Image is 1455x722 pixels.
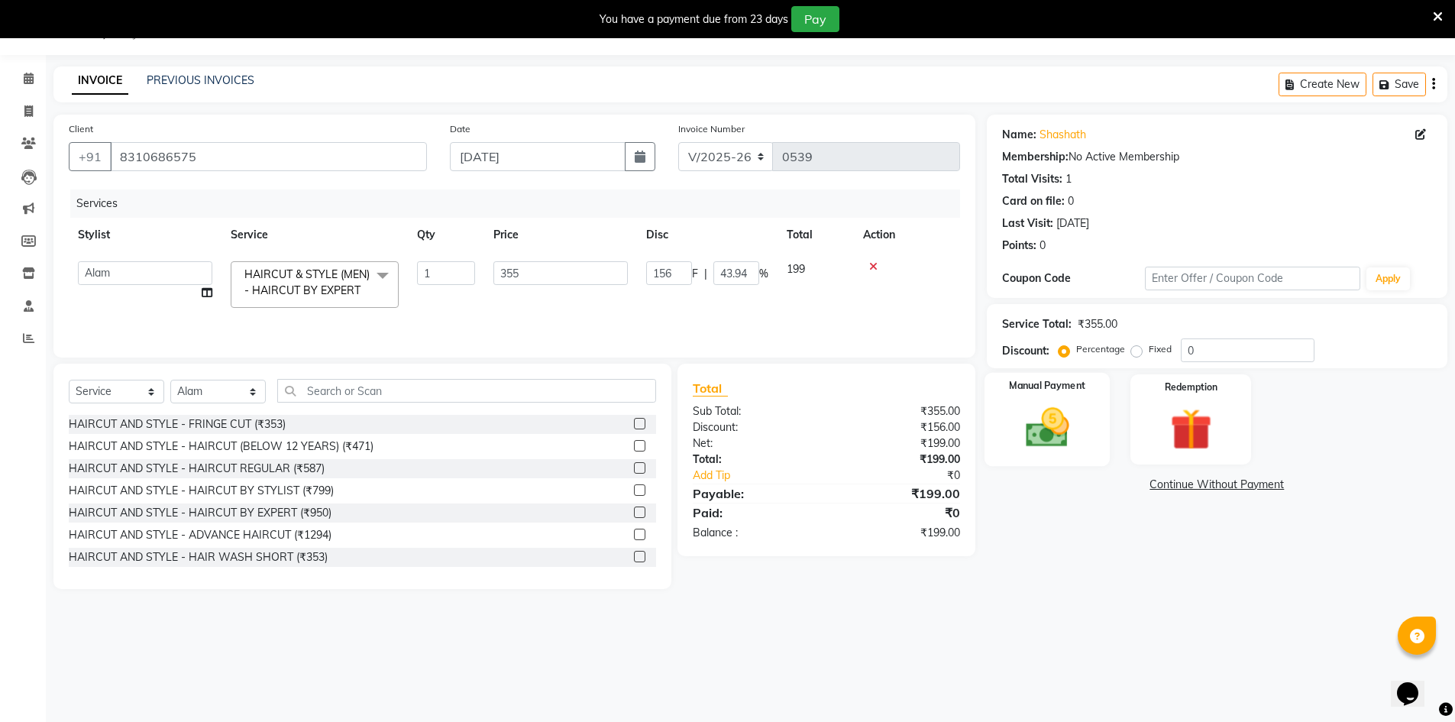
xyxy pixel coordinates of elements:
div: ₹355.00 [826,403,972,419]
div: HAIRCUT AND STYLE - FRINGE CUT (₹353) [69,416,286,432]
div: ₹199.00 [826,435,972,452]
span: | [704,266,707,282]
div: Services [70,189,972,218]
input: Enter Offer / Coupon Code [1145,267,1360,290]
div: 0 [1068,193,1074,209]
div: Sub Total: [681,403,826,419]
img: _cash.svg [1012,403,1082,452]
div: 1 [1065,171,1072,187]
label: Invoice Number [678,122,745,136]
div: Discount: [681,419,826,435]
th: Total [778,218,854,252]
div: Membership: [1002,149,1069,165]
iframe: chat widget [1391,661,1440,707]
a: Add Tip [681,468,850,484]
a: x [361,283,367,297]
button: +91 [69,142,112,171]
span: HAIRCUT & STYLE (MEN) - HAIRCUT BY EXPERT [244,267,370,297]
th: Action [854,218,960,252]
div: ₹199.00 [826,484,972,503]
th: Disc [637,218,778,252]
div: Total Visits: [1002,171,1062,187]
div: ₹199.00 [826,452,972,468]
div: Paid: [681,503,826,522]
span: 199 [787,262,805,276]
div: ₹0 [826,503,972,522]
div: ₹355.00 [1078,316,1117,332]
div: [DATE] [1056,215,1089,231]
img: _gift.svg [1157,403,1225,455]
th: Stylist [69,218,221,252]
label: Client [69,122,93,136]
div: Coupon Code [1002,270,1146,287]
a: Continue Without Payment [990,477,1444,493]
label: Manual Payment [1009,379,1085,393]
div: Last Visit: [1002,215,1053,231]
div: You have a payment due from 23 days [600,11,788,28]
div: Discount: [1002,343,1049,359]
button: Pay [791,6,839,32]
a: Shashath [1040,127,1086,143]
label: Date [450,122,470,136]
div: Service Total: [1002,316,1072,332]
div: 0 [1040,238,1046,254]
input: Search by Name/Mobile/Email/Code [110,142,427,171]
th: Service [221,218,408,252]
div: HAIRCUT AND STYLE - HAIRCUT (BELOW 12 YEARS) (₹471) [69,439,373,455]
a: INVOICE [72,67,128,95]
a: PREVIOUS INVOICES [147,73,254,87]
div: Card on file: [1002,193,1065,209]
button: Save [1373,73,1426,96]
div: ₹0 [851,468,972,484]
span: F [692,266,698,282]
th: Price [484,218,637,252]
div: ₹156.00 [826,419,972,435]
span: Total [693,380,728,397]
div: ₹199.00 [826,525,972,541]
div: HAIRCUT AND STYLE - ADVANCE HAIRCUT (₹1294) [69,527,331,543]
label: Redemption [1165,380,1217,394]
div: HAIRCUT AND STYLE - HAIRCUT BY STYLIST (₹799) [69,483,334,499]
div: No Active Membership [1002,149,1432,165]
div: Payable: [681,484,826,503]
div: HAIRCUT AND STYLE - HAIR WASH SHORT (₹353) [69,549,328,565]
input: Search or Scan [277,379,656,403]
label: Percentage [1076,342,1125,356]
div: HAIRCUT AND STYLE - HAIRCUT REGULAR (₹587) [69,461,325,477]
div: HAIRCUT AND STYLE - HAIRCUT BY EXPERT (₹950) [69,505,331,521]
th: Qty [408,218,484,252]
button: Create New [1279,73,1366,96]
div: Net: [681,435,826,452]
button: Apply [1366,267,1410,290]
div: Points: [1002,238,1036,254]
label: Fixed [1149,342,1172,356]
span: % [759,266,768,282]
div: Name: [1002,127,1036,143]
div: Balance : [681,525,826,541]
div: Total: [681,452,826,468]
